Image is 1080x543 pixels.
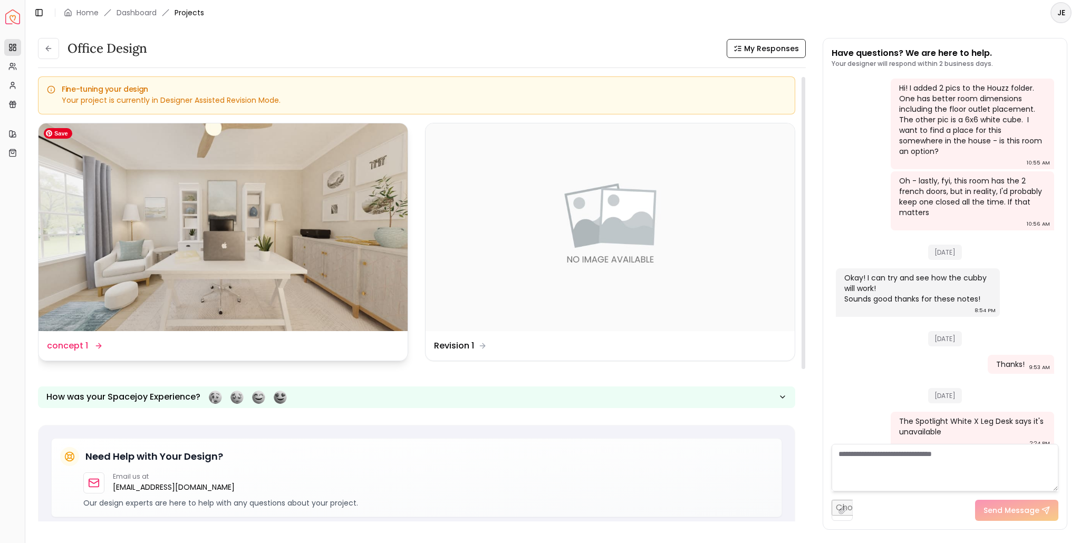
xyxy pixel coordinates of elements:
button: JE [1050,2,1072,23]
span: Projects [175,7,204,18]
span: JE [1052,3,1071,22]
nav: breadcrumb [64,7,204,18]
button: How was your Spacejoy Experience?Feeling terribleFeeling badFeeling goodFeeling awesome [38,386,795,408]
h3: Office design [67,40,147,57]
span: [DATE] [928,331,962,346]
div: The Spotlight White X Leg Desk says it's unavailable [899,416,1044,437]
button: My Responses [727,39,806,58]
a: Spacejoy [5,9,20,24]
div: Thanks! [996,359,1025,370]
span: [DATE] [928,245,962,260]
div: 8:54 PM [975,305,996,316]
h5: Fine-tuning your design [47,85,786,93]
a: Home [76,7,99,18]
div: 10:55 AM [1027,158,1050,168]
h5: Need Help with Your Design? [85,449,223,464]
div: Oh - lastly, fyi, this room has the 2 french doors, but in reality, I'd probably keep one closed ... [899,176,1044,218]
a: [EMAIL_ADDRESS][DOMAIN_NAME] [113,481,235,493]
p: Email us at [113,472,235,481]
div: 10:56 AM [1027,219,1050,229]
a: Dashboard [117,7,157,18]
dd: concept 1 [47,340,88,352]
p: Your designer will respond within 2 business days. [832,60,993,68]
dd: Revision 1 [434,340,474,352]
div: Okay! I can try and see how the cubby will work! Sounds good thanks for these notes! [844,273,989,304]
div: Your project is currently in Designer Assisted Revision Mode. [47,95,786,105]
img: concept 1 [38,123,408,331]
p: How was your Spacejoy Experience? [46,391,200,403]
img: Revision 1 [426,123,795,331]
span: My Responses [744,43,799,54]
div: 9:53 AM [1029,362,1050,373]
a: concept 1concept 1 [38,123,408,361]
p: Have questions? We are here to help. [832,47,993,60]
span: [DATE] [928,388,962,403]
div: 2:24 PM [1030,438,1050,449]
p: Our design experts are here to help with any questions about your project. [83,498,773,508]
img: Spacejoy Logo [5,9,20,24]
div: Hi! I added 2 pics to the Houzz folder. One has better room dimensions including the floor outlet... [899,83,1044,157]
span: Save [44,128,72,139]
